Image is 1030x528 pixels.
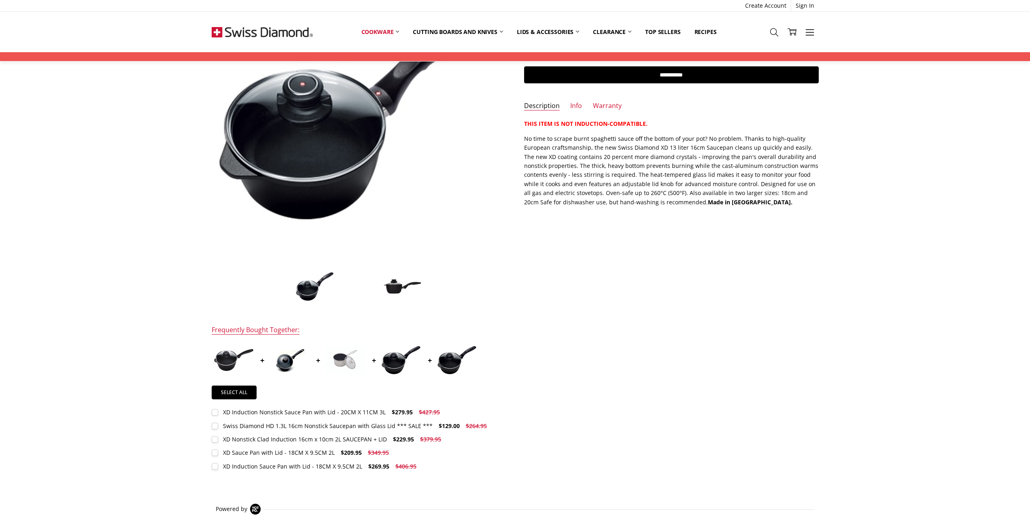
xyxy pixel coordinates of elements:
[586,23,638,41] a: Clearance
[269,346,310,374] img: Swiss Diamond HD 1.3L 16cm Nonstick Saucepan with Glass Lid *** SALE ***
[593,102,622,111] a: Warranty
[439,422,460,430] span: $129.00
[295,271,335,302] img: XD Nonstick Sauce Pan with Lid - 16CM X 8CM 1.3L
[381,345,421,375] img: XD Sauce Pan with Lid - 18CM X 9.5CM 2L
[223,422,433,430] div: Swiss Diamond HD 1.3L 16cm Nonstick Saucepan with Glass Lid *** SALE ***
[382,278,423,295] img: XD Nonstick Sauce Pan with Lid - 16CM X 8CM 1.3L
[368,462,389,470] span: $269.95
[325,347,365,374] img: XD Nonstick Clad Induction 16cm x 10cm 2L SAUCEPAN + LID
[570,102,582,111] a: Info
[524,134,819,207] p: No time to scrape burnt spaghetti sauce off the bottom of your pot? No problem. Thanks to high-qu...
[395,462,416,470] span: $406.95
[212,326,299,335] div: Frequently Bought Together:
[708,198,792,206] strong: Made in [GEOGRAPHIC_DATA].
[341,449,362,456] span: $209.95
[393,435,414,443] span: $229.95
[355,23,406,41] a: Cookware
[213,349,254,371] img: XD Induction Nonstick Sauce Pan with Lid - 20CM X 11CM 3L
[223,449,335,456] div: XD Sauce Pan with Lid - 18CM X 9.5CM 2L
[466,422,487,430] span: $264.95
[368,449,389,456] span: $349.95
[420,435,441,443] span: $379.95
[419,408,440,416] span: $427.95
[510,23,586,41] a: Lids & Accessories
[223,408,386,416] div: XD Induction Nonstick Sauce Pan with Lid - 20CM X 11CM 3L
[524,102,560,111] a: Description
[524,120,648,127] strong: THIS ITEM IS NOT INDUCTION-COMPATIBLE.
[212,386,257,399] a: Select all
[437,345,477,375] img: XD Induction Sauce Pan with Lid - 18CM X 9.5CM 2L
[223,462,362,470] div: XD Induction Sauce Pan with Lid - 18CM X 9.5CM 2L
[212,12,313,52] img: Free Shipping On Every Order
[223,435,387,443] div: XD Nonstick Clad Induction 16cm x 10cm 2L SAUCEPAN + LID
[688,23,724,41] a: Recipes
[216,505,247,512] span: Powered by
[406,23,510,41] a: Cutting boards and knives
[638,23,687,41] a: Top Sellers
[392,408,413,416] span: $279.95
